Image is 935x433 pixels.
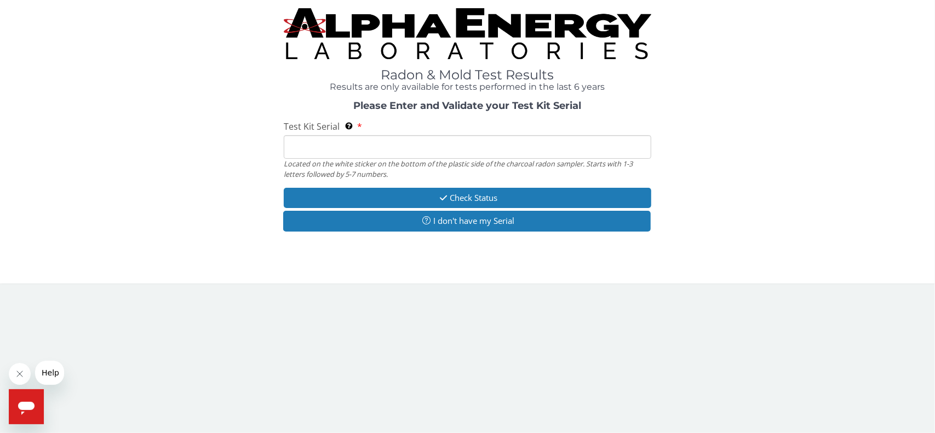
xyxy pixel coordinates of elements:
span: Test Kit Serial [284,120,340,132]
button: I don't have my Serial [283,211,651,231]
iframe: Button to launch messaging window [9,389,44,424]
button: Check Status [284,188,651,208]
h1: Radon & Mold Test Results [284,68,651,82]
div: Located on the white sticker on the bottom of the plastic side of the charcoal radon sampler. Sta... [284,159,651,179]
iframe: Message from company [35,361,64,385]
iframe: Close message [9,363,31,385]
strong: Please Enter and Validate your Test Kit Serial [353,100,581,112]
img: TightCrop.jpg [284,8,651,59]
h4: Results are only available for tests performed in the last 6 years [284,82,651,92]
